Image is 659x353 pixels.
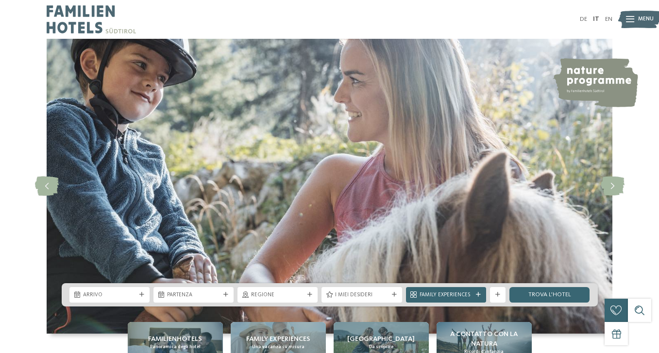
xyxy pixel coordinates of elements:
span: I miei desideri [335,291,388,299]
span: Partenza [167,291,220,299]
span: Regione [251,291,304,299]
span: Familienhotels [148,334,202,344]
span: Arrivo [83,291,136,299]
span: Family experiences [246,334,310,344]
a: IT [593,16,599,22]
img: Family hotel Alto Adige: the happy family places! [47,39,612,334]
a: DE [580,16,587,22]
span: Menu [638,16,654,23]
a: trova l’hotel [509,287,590,303]
span: Family Experiences [420,291,473,299]
span: Panoramica degli hotel [150,344,201,350]
span: Una vacanza su misura [252,344,304,350]
span: Da scoprire [369,344,393,350]
a: EN [605,16,612,22]
span: [GEOGRAPHIC_DATA] [347,334,415,344]
img: nature programme by Familienhotels Südtirol [553,58,638,107]
span: A contatto con la natura [440,329,528,349]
